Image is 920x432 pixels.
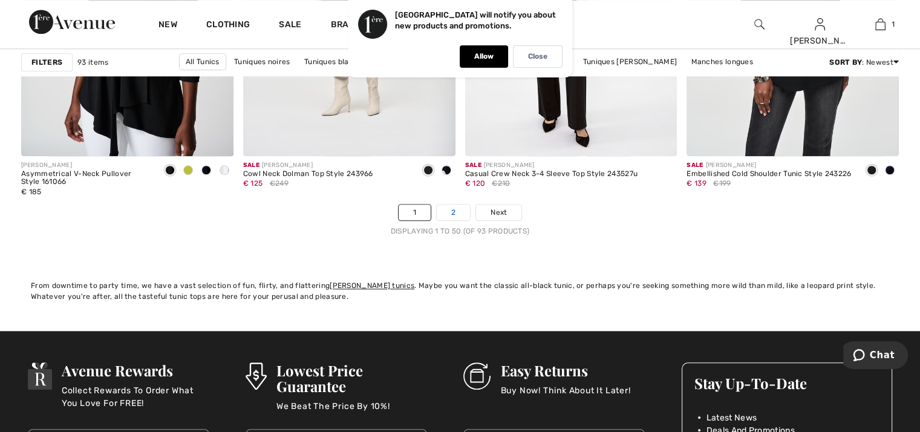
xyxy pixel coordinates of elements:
div: Black [863,161,881,181]
img: My Bag [875,17,886,31]
span: € 185 [21,188,42,196]
div: [PERSON_NAME] [243,161,373,170]
p: We Beat The Price By 10%! [276,400,428,424]
a: Next [476,205,521,220]
div: [PERSON_NAME] [790,34,849,47]
img: Easy Returns [463,362,491,390]
span: Latest News [706,411,757,424]
img: Lowest Price Guarantee [246,362,266,390]
span: € 125 [243,179,263,188]
a: Brands [331,19,367,32]
a: 2 [437,205,470,220]
span: Sale [687,162,703,169]
strong: Filters [31,57,62,68]
div: Midnight Blue 40 [197,161,215,181]
div: Wasabi [179,161,197,181]
span: 93 items [77,57,108,68]
a: Sign In [815,18,825,30]
p: Buy Now! Think About It Later! [500,384,630,408]
a: Tuniques noires [228,54,296,70]
p: [GEOGRAPHIC_DATA] will notify you about new products and promotions. [395,10,556,30]
div: Black [419,161,437,181]
img: 1ère Avenue [29,10,115,34]
div: Cowl Neck Dolman Top Style 243966 [243,170,373,178]
iframe: Opens a widget where you can chat to one of our agents [843,341,908,371]
span: €249 [270,178,289,189]
a: [PERSON_NAME] tunics [330,281,414,290]
div: [PERSON_NAME] [21,161,151,170]
div: [PERSON_NAME] [465,161,638,170]
div: Asymmetrical V-Neck Pullover Style 161066 [21,170,151,187]
a: 1 [399,205,431,220]
a: All Tunics [179,53,226,70]
div: [PERSON_NAME] [687,161,851,170]
a: New [158,19,177,32]
span: € 120 [465,179,486,188]
h3: Lowest Price Guarantee [276,362,428,394]
div: Vanilla 30 [215,161,233,181]
img: Avenue Rewards [28,362,52,390]
span: Next [491,207,507,218]
span: € 139 [687,179,706,188]
h3: Avenue Rewards [62,362,209,378]
span: 1 [892,19,895,30]
div: Midnight Blue [881,161,899,181]
p: Collect Rewards To Order What You Love For FREE! [62,384,209,408]
div: Black [161,161,179,181]
a: Clothing [206,19,250,32]
div: From downtime to party time, we have a vast selection of fun, flirty, and flattering . Maybe you ... [31,280,889,302]
img: search the website [754,17,765,31]
span: Sale [243,162,259,169]
p: Allow [474,52,494,61]
a: Tuniques blanches [298,54,376,70]
span: Sale [465,162,481,169]
a: Manches longues [685,54,759,70]
a: 1 [850,17,910,31]
img: My Info [815,17,825,31]
a: Tuniques [PERSON_NAME] [577,54,683,70]
h3: Stay Up-To-Date [694,375,879,391]
div: Midnight blue/moonstone [437,161,455,181]
a: Sale [279,19,301,32]
nav: Page navigation [21,204,899,237]
div: Casual Crew Neck 3-4 Sleeve Top Style 243527u [465,170,638,178]
strong: Sort By [829,58,862,67]
div: Embellished Cold Shoulder Tunic Style 243226 [687,170,851,178]
div: Displaying 1 to 50 (of 93 products) [21,226,899,237]
span: €210 [492,178,510,189]
div: : Newest [829,57,899,68]
span: €199 [713,178,731,189]
p: Close [528,52,547,61]
h3: Easy Returns [500,362,630,378]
